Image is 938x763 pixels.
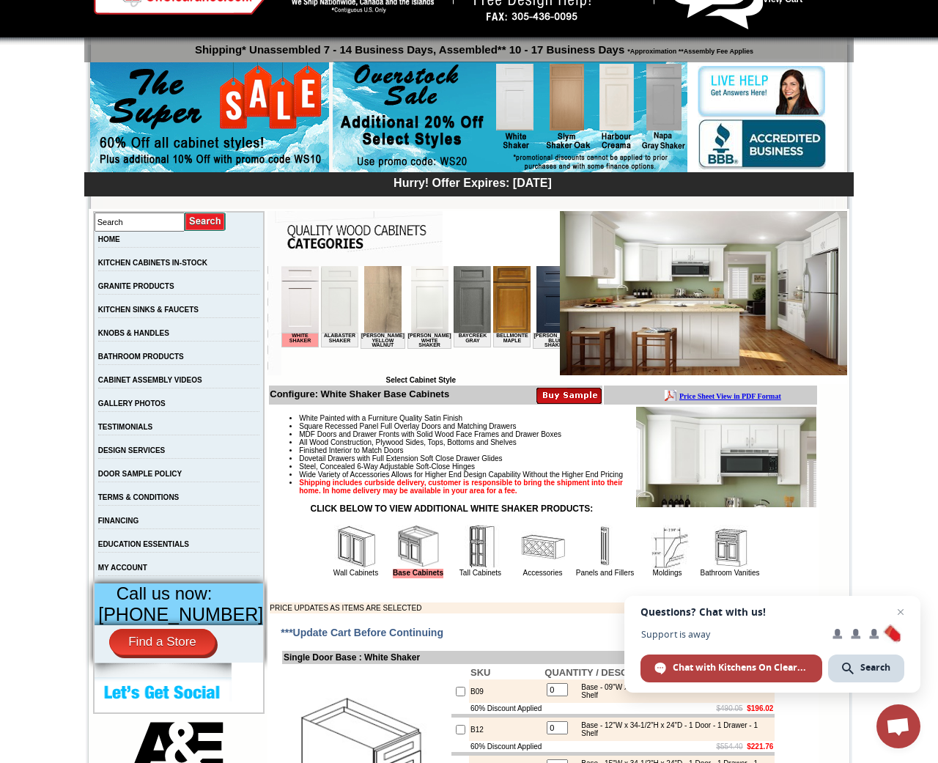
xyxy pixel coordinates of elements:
span: *Approximation **Assembly Fee Applies [624,44,753,55]
a: Bathroom Vanities [701,569,760,577]
span: ***Update Cart Before Continuing [281,627,443,638]
img: Bathroom Vanities [708,525,752,569]
a: HOME [98,235,120,243]
span: Search [860,661,890,674]
li: Wide Variety of Accessories Allows for Higher End Design Capability Without the Higher End Pricing [299,471,816,479]
a: KITCHEN CABINETS IN-STOCK [98,259,207,267]
a: TESTIMONIALS [98,423,152,431]
td: 60% Discount Applied [469,703,543,714]
span: [PHONE_NUMBER] [98,604,263,624]
a: FINANCING [98,517,139,525]
a: Panels and Fillers [576,569,634,577]
li: MDF Doors and Drawer Fronts with Solid Wood Face Frames and Drawer Boxes [299,430,816,438]
p: Shipping* Unassembled 7 - 14 Business Days, Assembled** 10 - 17 Business Days [92,37,854,56]
a: GRANITE PRODUCTS [98,282,174,290]
li: White Painted with a Furniture Quality Satin Finish [299,414,816,422]
strong: Shipping includes curbside delivery, customer is responsible to bring the shipment into their hom... [299,479,623,495]
strong: CLICK BELOW TO VIEW ADDITIONAL WHITE SHAKER PRODUCTS: [311,504,594,514]
a: KITCHEN SINKS & FAUCETS [98,306,199,314]
s: $554.40 [717,742,743,751]
a: Tall Cabinets [459,569,501,577]
a: Accessories [523,569,563,577]
div: Hurry! Offer Expires: [DATE] [92,174,854,190]
td: Single Door Base : White Shaker [282,651,776,664]
li: Steel, Concealed 6-Way Adjustable Soft-Close Hinges [299,462,816,471]
td: 60% Discount Applied [469,741,543,752]
a: DESIGN SERVICES [98,446,166,454]
b: SKU [470,667,490,678]
span: Chat with Kitchens On Clearance [673,661,808,674]
b: Price Sheet View in PDF Format [17,6,119,14]
td: PRICE UPDATES AS ITEMS ARE SELECTED [270,602,690,613]
img: Base Cabinets [396,525,440,569]
span: Chat with Kitchens On Clearance [640,655,822,682]
a: BATHROOM PRODUCTS [98,353,184,361]
a: GALLERY PHOTOS [98,399,166,408]
iframe: Browser incompatible [281,266,560,376]
a: CABINET ASSEMBLY VIDEOS [98,376,202,384]
a: EDUCATION ESSENTIALS [98,540,189,548]
a: DOOR SAMPLE POLICY [98,470,182,478]
a: TERMS & CONDITIONS [98,493,180,501]
a: KNOBS & HANDLES [98,329,169,337]
input: Submit [185,212,226,232]
img: Wall Cabinets [334,525,378,569]
a: Find a Store [109,629,215,655]
b: QUANTITY / DESCRIPTION [544,667,666,678]
b: Configure: White Shaker Base Cabinets [270,388,449,399]
img: Accessories [521,525,565,569]
td: B09 [469,679,543,703]
b: Select Cabinet Style [385,376,456,384]
td: [PERSON_NAME] Blue Shaker [251,67,296,83]
img: Tall Cabinets [459,525,503,569]
li: Dovetail Drawers with Full Extension Soft Close Drawer Glides [299,454,816,462]
s: $490.05 [717,704,743,712]
span: Support is away [640,629,822,640]
b: $221.76 [747,742,773,751]
b: $196.02 [747,704,773,712]
a: MY ACCOUNT [98,564,147,572]
img: White Shaker [560,211,847,375]
li: All Wood Construction, Plywood Sides, Tops, Bottoms and Shelves [299,438,816,446]
div: Base - 12"W x 34-1/2"H x 24"D - 1 Door - 1 Drawer - 1 Shelf [574,721,771,737]
span: Questions? Chat with us! [640,606,904,618]
li: Square Recessed Panel Full Overlay Doors and Matching Drawers [299,422,816,430]
a: Open chat [876,704,920,748]
img: Product Image [636,407,816,507]
span: Call us now: [117,583,213,603]
div: Base - 09"W x 34-1/2"H x 24"D - 1 Door - 1 Drawer - 1 Shelf [574,683,771,699]
img: Panels and Fillers [583,525,627,569]
a: Base Cabinets [393,569,443,578]
td: B12 [469,718,543,741]
span: Search [828,655,904,682]
a: Moldings [652,569,682,577]
a: Wall Cabinets [333,569,378,577]
img: Moldings [646,525,690,569]
a: Price Sheet View in PDF Format [17,2,119,15]
li: Finished Interior to Match Doors [299,446,816,454]
img: pdf.png [2,4,14,15]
